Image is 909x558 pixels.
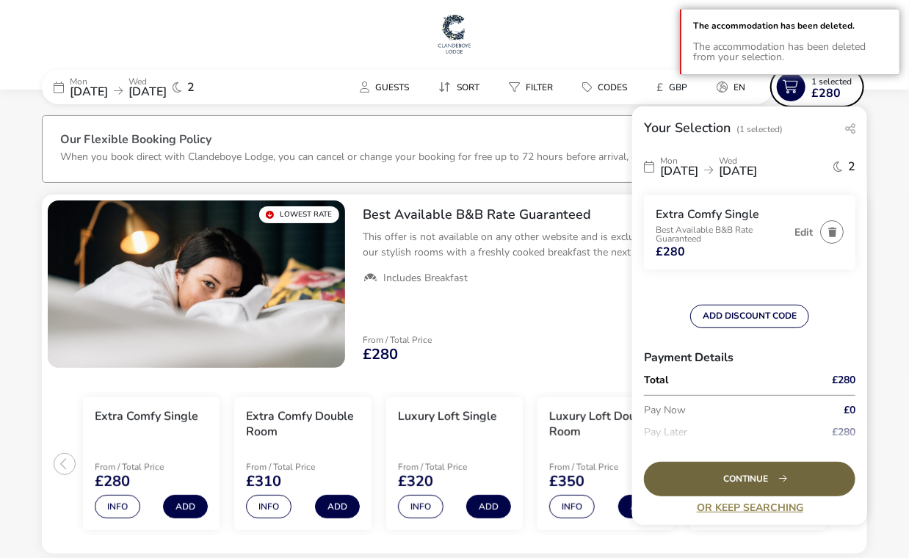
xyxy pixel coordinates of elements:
span: Guests [375,81,409,93]
button: Codes [571,76,639,98]
span: Codes [598,81,627,93]
button: Add [466,495,511,518]
p: Best Available B&B Rate Guaranteed [656,225,787,243]
h2: Best Available B&B Rate Guaranteed [363,206,855,223]
button: Guests [348,76,421,98]
span: £350 [549,474,584,489]
swiper-slide: 1 / 7 [76,391,227,537]
h3: Luxury Loft Single [398,409,497,424]
span: [DATE] [128,84,167,100]
naf-pibe-menu-bar-item: £GBP [645,76,705,98]
span: £280 [363,347,398,362]
img: Main Website [436,12,473,56]
span: Sort [457,81,479,93]
p: Wed [719,156,757,165]
span: £280 [811,87,841,99]
p: When you book direct with Clandeboye Lodge, you can cancel or change your booking for free up to ... [60,150,751,164]
div: Mon[DATE]Wed[DATE]2 [644,149,855,184]
swiper-slide: 2 / 7 [227,391,378,537]
naf-pibe-menu-bar-item: 1 Selected£280 [773,70,867,104]
button: Add [315,495,360,518]
swiper-slide: 4 / 7 [530,391,681,537]
button: 1 Selected£280 [773,70,861,104]
a: Or Keep Searching [644,502,855,513]
span: (1 Selected) [736,123,783,135]
naf-pibe-menu-bar-item: Sort [427,76,497,98]
button: ADD DISCOUNT CODE [690,305,809,328]
span: Includes Breakfast [383,272,468,285]
button: Info [398,495,443,518]
p: From / Total Price [246,463,350,471]
span: [DATE] [719,163,757,179]
p: This offer is not available on any other website and is exclusive to you! Enjoy an overnight stay... [363,229,855,260]
p: Total [644,375,813,385]
div: The accommodation has been deleted from your selection. [693,42,888,62]
span: £280 [832,427,855,438]
div: Mon[DATE]Wed[DATE]2 [42,70,262,104]
span: en [734,81,745,93]
span: £0 [844,405,855,416]
h3: Our Flexible Booking Policy [60,134,849,149]
h3: Extra Comfy Single [95,409,198,424]
p: Wed [128,77,167,86]
span: GBP [669,81,687,93]
span: [DATE] [660,163,698,179]
button: Filter [497,76,565,98]
p: Mon [70,77,108,86]
button: Add [618,495,663,518]
h2: Your Selection [644,119,731,137]
span: £280 [832,375,855,385]
button: en [705,76,757,98]
h3: Luxury Loft Double Room [549,409,662,440]
button: Add [163,495,208,518]
span: 2 [187,81,195,93]
button: Info [246,495,291,518]
div: Lowest Rate [259,206,339,223]
swiper-slide: 3 / 7 [379,391,530,537]
p: From / Total Price [398,463,502,471]
swiper-slide: 1 / 1 [48,200,345,368]
button: Info [95,495,140,518]
i: £ [656,80,663,95]
p: From / Total Price [549,463,653,471]
h3: Payment Details [644,340,855,375]
h3: Extra Comfy Double Room [246,409,359,440]
p: Mon [660,156,698,165]
naf-pibe-menu-bar-item: Guests [348,76,427,98]
button: Sort [427,76,491,98]
p: Pay Now [644,399,813,421]
span: 2 [848,161,855,173]
span: [DATE] [70,84,108,100]
span: 1 Selected [811,76,852,87]
span: £310 [246,474,281,489]
div: The accommodation has been deleted. [693,21,888,35]
span: £280 [95,474,130,489]
span: Filter [526,81,553,93]
naf-pibe-menu-bar-item: en [705,76,763,98]
span: £280 [656,246,685,258]
span: Continue [723,474,776,484]
div: Continue [644,462,855,496]
p: From / Total Price [363,336,432,344]
naf-pibe-menu-bar-item: Codes [571,76,645,98]
p: Pay Later [644,421,813,443]
naf-pibe-menu-bar-item: Filter [497,76,571,98]
button: £GBP [645,76,699,98]
button: Info [549,495,595,518]
div: Best Available B&B Rate GuaranteedThis offer is not available on any other website and is exclusi... [351,195,867,297]
h3: Extra Comfy Single [656,207,787,222]
p: From / Total Price [95,463,199,471]
span: £320 [398,474,433,489]
button: Edit [794,227,813,238]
